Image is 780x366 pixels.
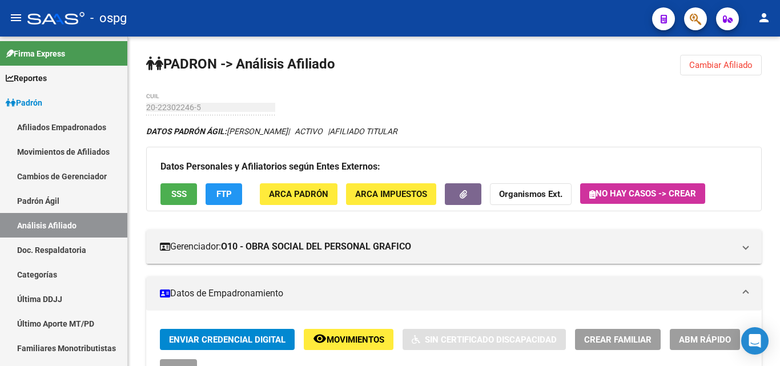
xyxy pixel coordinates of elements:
span: ARCA Impuestos [355,190,427,200]
button: Cambiar Afiliado [680,55,762,75]
button: Enviar Credencial Digital [160,329,295,350]
h3: Datos Personales y Afiliatorios según Entes Externos: [160,159,747,175]
span: No hay casos -> Crear [589,188,696,199]
mat-icon: remove_red_eye [313,332,327,345]
mat-expansion-panel-header: Gerenciador:O10 - OBRA SOCIAL DEL PERSONAL GRAFICO [146,230,762,264]
button: FTP [206,183,242,204]
span: SSS [171,190,187,200]
span: Movimientos [327,335,384,345]
span: Padrón [6,96,42,109]
span: [PERSON_NAME] [146,127,288,136]
mat-expansion-panel-header: Datos de Empadronamiento [146,276,762,311]
span: ABM Rápido [679,335,731,345]
span: Cambiar Afiliado [689,60,753,70]
span: Crear Familiar [584,335,652,345]
button: ARCA Impuestos [346,183,436,204]
button: Crear Familiar [575,329,661,350]
mat-icon: person [757,11,771,25]
span: AFILIADO TITULAR [329,127,397,136]
button: Organismos Ext. [490,183,572,204]
i: | ACTIVO | [146,127,397,136]
strong: O10 - OBRA SOCIAL DEL PERSONAL GRAFICO [221,240,411,253]
span: FTP [216,190,232,200]
span: Reportes [6,72,47,85]
button: Movimientos [304,329,393,350]
button: No hay casos -> Crear [580,183,705,204]
span: Firma Express [6,47,65,60]
span: ARCA Padrón [269,190,328,200]
span: Sin Certificado Discapacidad [425,335,557,345]
button: Sin Certificado Discapacidad [403,329,566,350]
span: Enviar Credencial Digital [169,335,286,345]
strong: DATOS PADRÓN ÁGIL: [146,127,227,136]
strong: Organismos Ext. [499,190,562,200]
button: SSS [160,183,197,204]
mat-icon: menu [9,11,23,25]
strong: PADRON -> Análisis Afiliado [146,56,335,72]
span: - ospg [90,6,127,31]
div: Open Intercom Messenger [741,327,769,355]
mat-panel-title: Datos de Empadronamiento [160,287,734,300]
button: ABM Rápido [670,329,740,350]
mat-panel-title: Gerenciador: [160,240,734,253]
button: ARCA Padrón [260,183,337,204]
